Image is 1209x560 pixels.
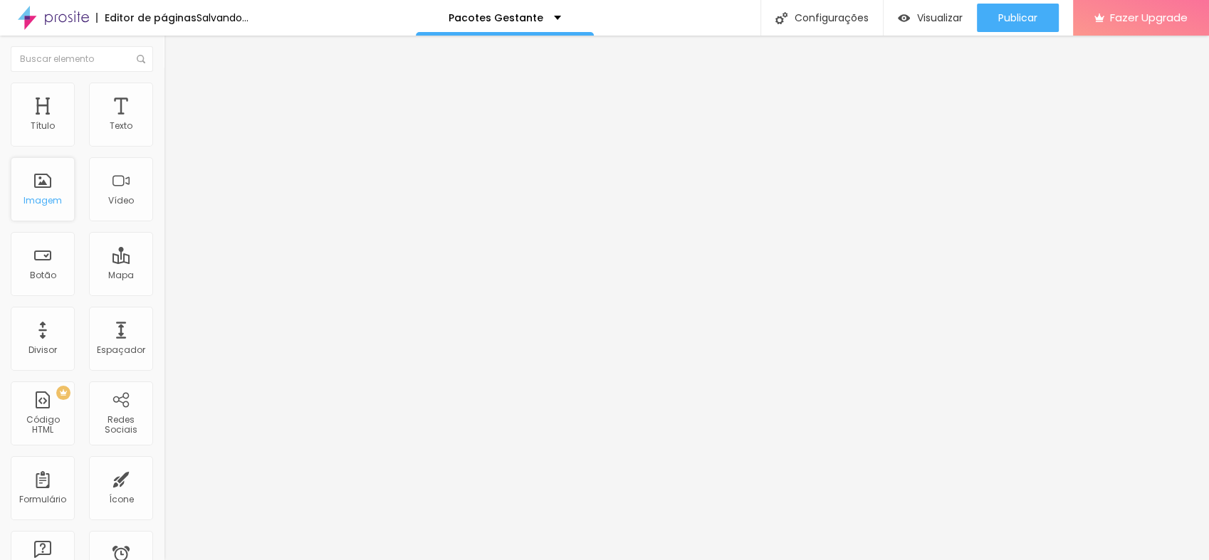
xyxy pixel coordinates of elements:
[31,121,55,131] div: Título
[23,196,62,206] div: Imagem
[30,270,56,280] div: Botão
[137,55,145,63] img: Icone
[19,495,66,504] div: Formulário
[1110,11,1188,23] span: Fazer Upgrade
[28,345,57,355] div: Divisor
[998,12,1037,23] span: Publicar
[14,415,70,435] div: Código HTML
[11,46,153,72] input: Buscar elemento
[93,415,149,435] div: Redes Sociais
[775,12,787,24] img: Icone
[97,345,145,355] div: Espaçador
[96,13,197,23] div: Editor de páginas
[898,12,910,24] img: view-1.svg
[977,4,1059,32] button: Publicar
[108,270,134,280] div: Mapa
[109,495,134,504] div: Ícone
[449,13,543,23] p: Pacotes Gestante
[884,4,977,32] button: Visualizar
[917,12,963,23] span: Visualizar
[110,121,132,131] div: Texto
[108,196,134,206] div: Vídeo
[197,13,248,23] div: Salvando...
[164,36,1209,560] iframe: Editor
